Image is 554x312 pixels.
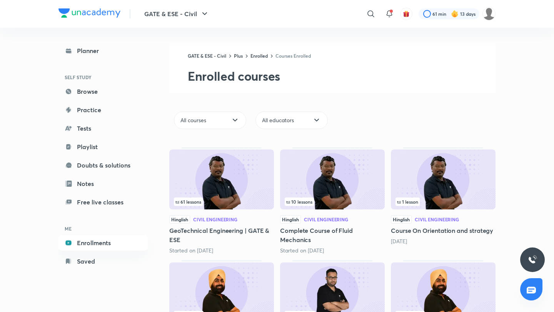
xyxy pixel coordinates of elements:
a: Planner [58,43,148,58]
img: Thumbnail [391,149,496,209]
img: Thumbnail [280,149,385,209]
span: 10 lessons [286,199,312,204]
a: Plus [234,53,243,59]
a: Notes [58,176,148,191]
div: infocontainer [174,197,269,206]
a: Enrolled [250,53,268,59]
img: Rahul KD [482,7,496,20]
a: Practice [58,102,148,118]
div: Civil Engineering [193,217,237,222]
div: Civil Engineering [415,217,459,222]
div: left [395,197,491,206]
a: Tests [58,121,148,136]
div: 1 month ago [391,237,496,245]
a: Courses Enrolled [275,53,311,59]
img: Company Logo [58,8,120,18]
div: Started on Sept 30 [280,247,385,254]
div: Civil Engineering [304,217,348,222]
div: Complete Course of Fluid Mechanics [280,148,385,254]
div: infocontainer [395,197,491,206]
button: GATE & ESE - Civil [140,6,214,22]
h5: Complete Course of Fluid Mechanics [280,226,385,244]
div: infocontainer [285,197,380,206]
h5: Course On Orientation and strategy [391,226,496,235]
img: ttu [528,255,537,264]
h5: GeoTechnical Engineering | GATE & ESE [169,226,274,244]
img: streak [451,10,459,18]
div: left [285,197,380,206]
h6: ME [58,222,148,235]
a: Company Logo [58,8,120,20]
button: avatar [400,8,412,20]
h6: SELF STUDY [58,71,148,84]
span: Hinglish [169,215,190,224]
a: Doubts & solutions [58,158,148,173]
span: Hinglish [391,215,412,224]
div: infosection [285,197,380,206]
img: avatar [403,10,410,17]
a: Free live classes [58,194,148,210]
a: Enrollments [58,235,148,251]
a: Browse [58,84,148,99]
span: Hinglish [280,215,301,224]
a: Playlist [58,139,148,154]
div: infosection [395,197,491,206]
div: infosection [174,197,269,206]
a: Saved [58,254,148,269]
span: All educators [262,116,294,124]
div: Started on Aug 29 [169,247,274,254]
span: 61 lessons [175,199,201,204]
h2: Enrolled courses [188,68,496,84]
span: All courses [180,116,206,124]
a: GATE & ESE - Civil [188,53,226,59]
div: left [174,197,269,206]
span: 1 lesson [397,199,418,204]
div: GeoTechnical Engineering | GATE & ESE [169,148,274,254]
div: Course On Orientation and strategy [391,148,496,254]
img: Thumbnail [169,149,274,209]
